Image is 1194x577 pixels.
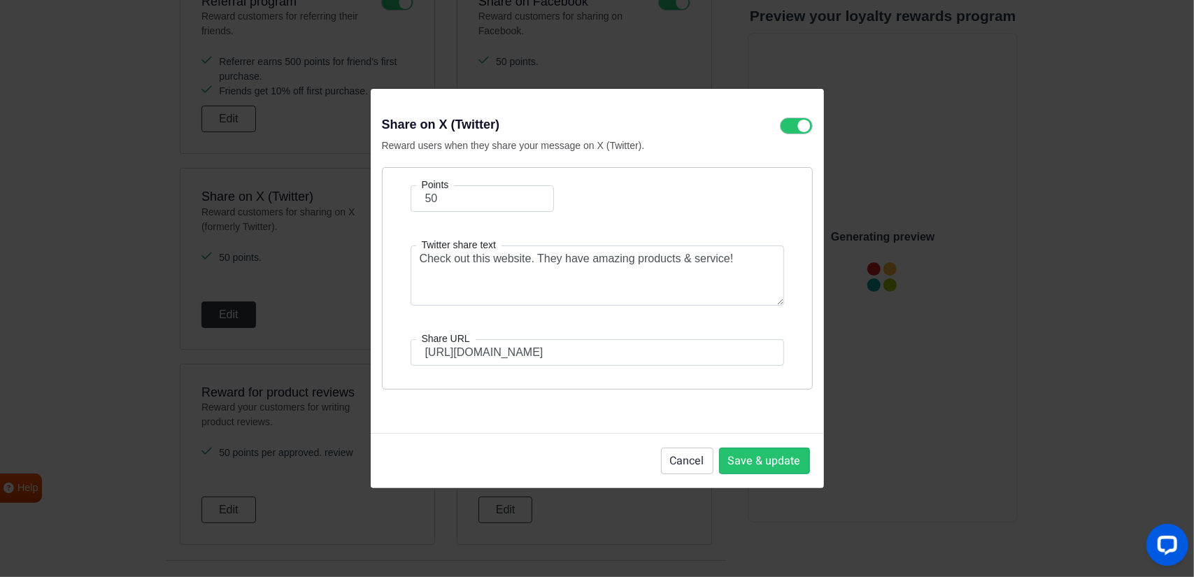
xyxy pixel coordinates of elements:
label: Points [416,178,455,193]
iframe: LiveChat chat widget [1135,518,1194,577]
input: E.g https://yourwebsite.com [411,339,784,366]
p: Reward users when they share your message on X (Twitter). [382,138,715,153]
button: Save & update [719,448,810,474]
button: Cancel [661,448,713,474]
label: Twitter share text [416,238,502,253]
label: Share URL [416,332,476,347]
h3: Share on X (Twitter) [382,117,715,133]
